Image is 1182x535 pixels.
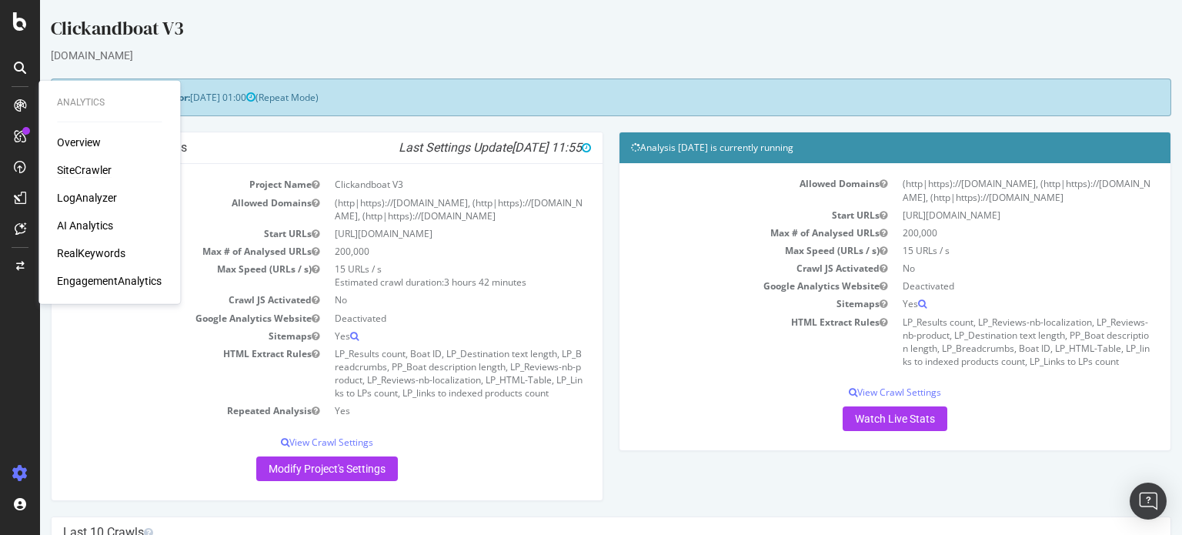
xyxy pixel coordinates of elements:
[359,140,551,155] i: Last Settings Update
[287,225,551,242] td: [URL][DOMAIN_NAME]
[591,175,855,206] td: Allowed Domains
[11,48,1131,63] div: [DOMAIN_NAME]
[23,91,150,104] strong: Next Launch Scheduled for:
[287,291,551,309] td: No
[287,176,551,193] td: Clickandboat V3
[855,206,1119,224] td: [URL][DOMAIN_NAME]
[23,327,287,345] td: Sitemaps
[150,91,215,104] span: [DATE] 01:00
[591,259,855,277] td: Crawl JS Activated
[1130,483,1167,520] div: Open Intercom Messenger
[591,386,1119,399] p: View Crawl Settings
[287,194,551,225] td: (http|https)://[DOMAIN_NAME], (http|https)://[DOMAIN_NAME], (http|https)://[DOMAIN_NAME]
[591,224,855,242] td: Max # of Analysed URLs
[287,242,551,260] td: 200,000
[591,277,855,295] td: Google Analytics Website
[57,162,112,178] a: SiteCrawler
[57,273,162,289] a: EngagementAnalytics
[287,327,551,345] td: Yes
[855,224,1119,242] td: 200,000
[855,277,1119,295] td: Deactivated
[855,259,1119,277] td: No
[23,176,287,193] td: Project Name
[57,190,117,206] a: LogAnalyzer
[23,225,287,242] td: Start URLs
[11,15,1131,48] div: Clickandboat V3
[404,276,486,289] span: 3 hours 42 minutes
[855,242,1119,259] td: 15 URLs / s
[23,309,287,327] td: Google Analytics Website
[23,242,287,260] td: Max # of Analysed URLs
[23,260,287,291] td: Max Speed (URLs / s)
[23,345,287,403] td: HTML Extract Rules
[57,135,101,150] a: Overview
[591,140,1119,155] h4: Analysis [DATE] is currently running
[287,402,551,420] td: Yes
[23,402,287,420] td: Repeated Analysis
[11,79,1131,116] div: (Repeat Mode)
[591,313,855,371] td: HTML Extract Rules
[23,291,287,309] td: Crawl JS Activated
[57,246,125,261] a: RealKeywords
[287,309,551,327] td: Deactivated
[855,295,1119,313] td: Yes
[23,140,551,155] h4: Project Global Settings
[803,406,907,431] a: Watch Live Stats
[287,345,551,403] td: LP_Results count, Boat ID, LP_Destination text length, LP_Breadcrumbs, PP_Boat description length...
[591,242,855,259] td: Max Speed (URLs / s)
[287,260,551,291] td: 15 URLs / s Estimated crawl duration:
[216,456,358,481] a: Modify Project's Settings
[855,175,1119,206] td: (http|https)://[DOMAIN_NAME], (http|https)://[DOMAIN_NAME], (http|https)://[DOMAIN_NAME]
[23,436,551,449] p: View Crawl Settings
[57,218,113,233] a: AI Analytics
[23,194,287,225] td: Allowed Domains
[591,295,855,313] td: Sitemaps
[591,206,855,224] td: Start URLs
[855,313,1119,371] td: LP_Results count, LP_Reviews-nb-localization, LP_Reviews-nb-product, LP_Destination text length, ...
[472,140,551,155] span: [DATE] 11:55
[57,96,162,109] div: Analytics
